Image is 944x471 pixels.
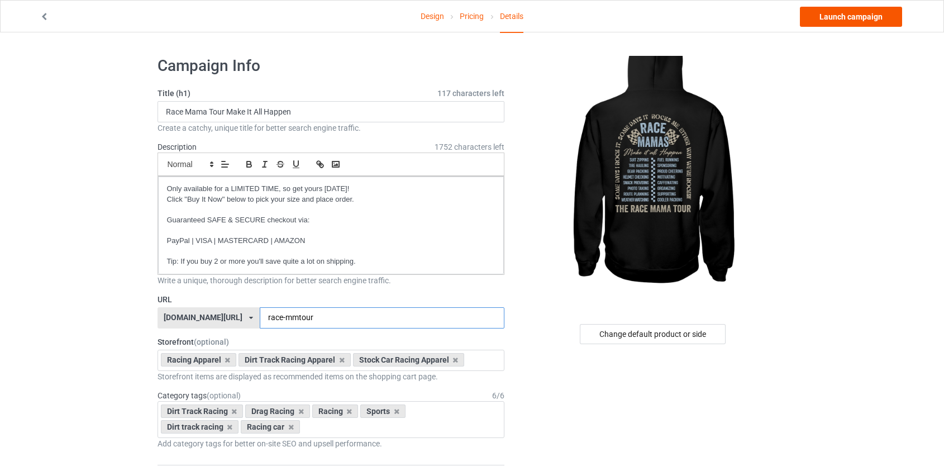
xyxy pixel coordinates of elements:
div: Drag Racing [245,405,310,418]
div: Dirt Track Racing Apparel [239,353,351,367]
div: Sports [360,405,406,418]
p: Guaranteed SAFE & SECURE checkout via: [167,215,495,226]
div: Dirt Track Racing [161,405,244,418]
div: Racing [312,405,359,418]
div: Storefront items are displayed as recommended items on the shopping cart page. [158,371,505,382]
div: Racing Apparel [161,353,237,367]
p: Only available for a LIMITED TIME, so get yours [DATE]! [167,184,495,194]
span: (optional) [194,337,229,346]
p: PayPal | VISA | MASTERCARD | AMAZON [167,236,495,246]
span: (optional) [207,391,241,400]
p: Click "Buy It Now" below to pick your size and place order. [167,194,495,205]
div: 6 / 6 [492,390,504,401]
a: Design [421,1,444,32]
div: Stock Car Racing Apparel [353,353,465,367]
div: Dirt track racing [161,420,239,434]
label: Description [158,142,197,151]
div: [DOMAIN_NAME][URL] [164,313,242,321]
div: Add category tags for better on-site SEO and upsell performance. [158,438,505,449]
span: 1752 characters left [435,141,504,153]
div: Change default product or side [580,324,726,344]
a: Pricing [460,1,484,32]
h1: Campaign Info [158,56,505,76]
div: Write a unique, thorough description for better search engine traffic. [158,275,505,286]
p: Tip: If you buy 2 or more you'll save quite a lot on shipping. [167,256,495,267]
div: Details [500,1,523,33]
div: Create a catchy, unique title for better search engine traffic. [158,122,505,134]
label: URL [158,294,505,305]
span: 117 characters left [437,88,504,99]
label: Category tags [158,390,241,401]
label: Storefront [158,336,505,348]
label: Title (h1) [158,88,505,99]
div: Racing car [241,420,300,434]
a: Launch campaign [800,7,902,27]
